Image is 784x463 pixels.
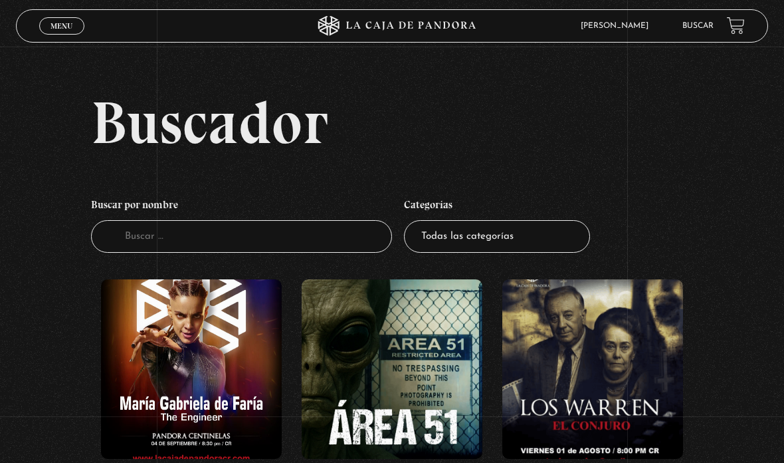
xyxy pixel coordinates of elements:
[47,33,78,43] span: Cerrar
[91,92,769,152] h2: Buscador
[727,17,745,35] a: View your shopping cart
[682,22,714,30] a: Buscar
[574,22,662,30] span: [PERSON_NAME]
[404,192,590,220] h4: Categorías
[50,22,72,30] span: Menu
[91,192,392,220] h4: Buscar por nombre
